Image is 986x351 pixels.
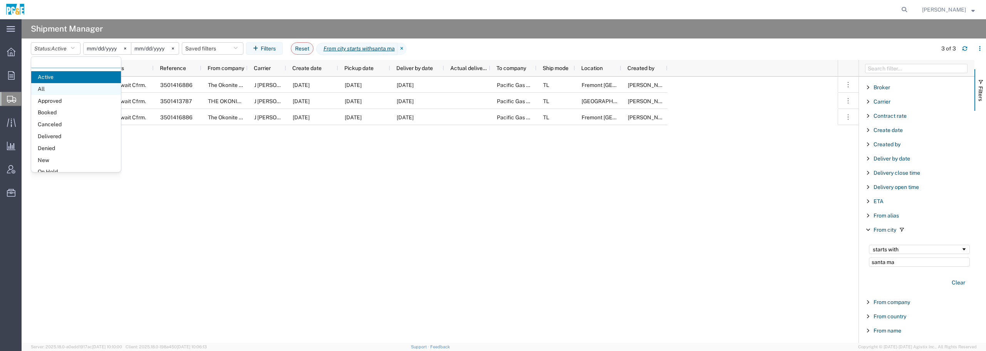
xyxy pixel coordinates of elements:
[978,86,984,101] span: Filters
[396,65,433,71] span: Deliver by date
[31,83,121,95] span: All
[254,82,324,88] span: J Valles Trucking
[345,82,362,88] span: 09/02/2025
[874,127,903,133] span: Create date
[345,114,362,120] span: 09/02/2025
[117,109,146,125] span: Await Cfrm.
[874,328,901,334] span: From name
[859,77,974,343] div: Filter List 66 Filters
[874,227,896,233] span: From city
[126,344,207,349] span: Client: 2025.18.0-198a450
[397,98,414,104] span: 09/05/2025
[874,141,900,147] span: Created by
[117,77,146,93] span: Await Cfrm.
[874,212,899,219] span: From alias
[543,114,549,120] span: TL
[160,114,193,120] span: 3501416886
[628,98,672,104] span: Mario Castellanos
[947,276,970,289] button: Clear
[254,65,271,71] span: Carrier
[874,184,919,190] span: Delivery open time
[543,82,549,88] span: TL
[344,65,374,71] span: Pickup date
[31,19,103,38] h4: Shipment Manager
[177,344,207,349] span: [DATE] 10:06:13
[208,82,262,88] span: The Okonite Company
[131,43,179,54] input: Not set
[858,344,977,350] span: Copyright © [DATE]-[DATE] Agistix Inc., All Rights Reserved
[160,65,186,71] span: Reference
[31,119,121,130] span: Canceled
[291,42,314,55] button: Reset
[345,98,362,104] span: 09/02/2025
[543,98,549,104] span: TL
[254,114,324,120] span: J Valles Trucking
[31,344,122,349] span: Server: 2025.18.0-a0edd1917ac
[293,98,310,104] span: 08/29/2025
[922,5,966,14] span: Wendy Hetrick
[208,65,244,71] span: From company
[874,313,906,319] span: From country
[582,98,637,104] span: Fresno DC
[324,45,372,53] i: From city starts with
[581,65,603,71] span: Location
[411,344,430,349] a: Support
[873,246,961,252] div: starts with
[874,170,920,176] span: Delivery close time
[497,98,556,104] span: Pacific Gas and Electric
[31,130,121,142] span: Delivered
[628,82,672,88] span: Mario Castellanos
[874,84,890,90] span: Broker
[182,42,243,55] button: Saved filters
[397,114,414,120] span: 09/05/2025
[869,245,970,254] div: Filtering operator
[31,95,121,107] span: Approved
[869,257,970,267] input: Filter Value
[84,43,131,54] input: Not set
[160,98,192,104] span: 3501413787
[160,82,193,88] span: 3501416886
[627,65,654,71] span: Created by
[31,42,80,55] button: Status:Active
[496,65,526,71] span: To company
[874,198,884,204] span: ETA
[450,65,487,71] span: Actual delivery date
[31,71,121,83] span: Active
[582,114,659,120] span: Fremont DC
[865,64,968,73] input: Filter Columns Input
[51,45,67,52] span: Active
[31,166,121,178] span: On Hold
[430,344,450,349] a: Feedback
[254,98,324,104] span: J Valles Trucking
[874,342,903,348] span: From region
[292,65,322,71] span: Create date
[397,82,414,88] span: 09/05/2025
[92,344,122,349] span: [DATE] 10:10:00
[31,142,121,154] span: Denied
[874,155,910,162] span: Deliver by date
[497,82,623,88] span: Pacific Gas & Electric Fremont Materials/Receiving
[874,113,907,119] span: Contract rate
[922,5,975,14] button: [PERSON_NAME]
[246,42,283,55] button: Filters
[208,98,283,104] span: THE OKONITE COMPANY INC
[316,43,397,55] span: From city starts with santa ma
[31,154,121,166] span: New
[208,114,262,120] span: The Okonite Company
[941,45,956,53] div: 3 of 3
[874,299,910,305] span: From company
[293,82,310,88] span: 08/30/2025
[31,107,121,119] span: Booked
[543,65,568,71] span: Ship mode
[117,93,146,109] span: Await Cfrm.
[497,114,623,120] span: Pacific Gas & Electric Fremont Materials/Receiving
[628,114,672,120] span: Mario Castellanos
[5,4,25,15] img: logo
[874,99,890,105] span: Carrier
[293,114,310,120] span: 08/29/2025
[582,82,659,88] span: Fremont DC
